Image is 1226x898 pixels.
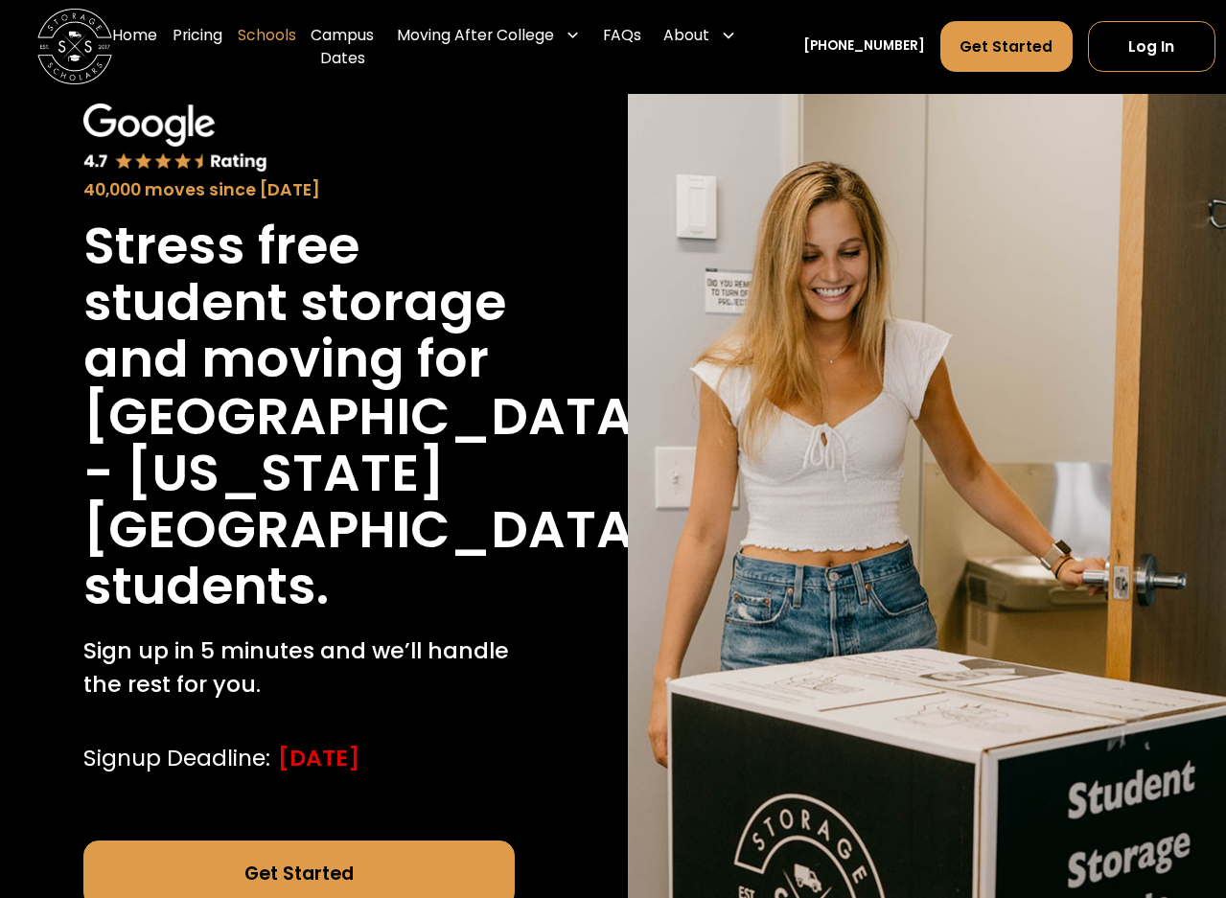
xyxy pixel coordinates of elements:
[83,177,514,202] div: 40,000 moves since [DATE]
[663,24,709,47] div: About
[83,558,329,614] h1: students.
[83,388,659,559] h1: [GEOGRAPHIC_DATA] - [US_STATE][GEOGRAPHIC_DATA]
[603,10,641,84] a: FAQs
[940,21,1073,72] a: Get Started
[803,37,925,58] a: [PHONE_NUMBER]
[83,741,270,774] div: Signup Deadline:
[311,10,374,84] a: Campus Dates
[112,10,157,84] a: Home
[37,10,112,84] a: home
[173,10,222,84] a: Pricing
[83,104,267,173] img: Google 4.7 star rating
[238,10,296,84] a: Schools
[37,10,112,84] img: Storage Scholars main logo
[83,218,514,388] h1: Stress free student storage and moving for
[1088,21,1215,72] a: Log In
[278,741,360,774] div: [DATE]
[397,24,554,47] div: Moving After College
[83,633,514,702] p: Sign up in 5 minutes and we’ll handle the rest for you.
[656,10,743,62] div: About
[389,10,588,62] div: Moving After College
